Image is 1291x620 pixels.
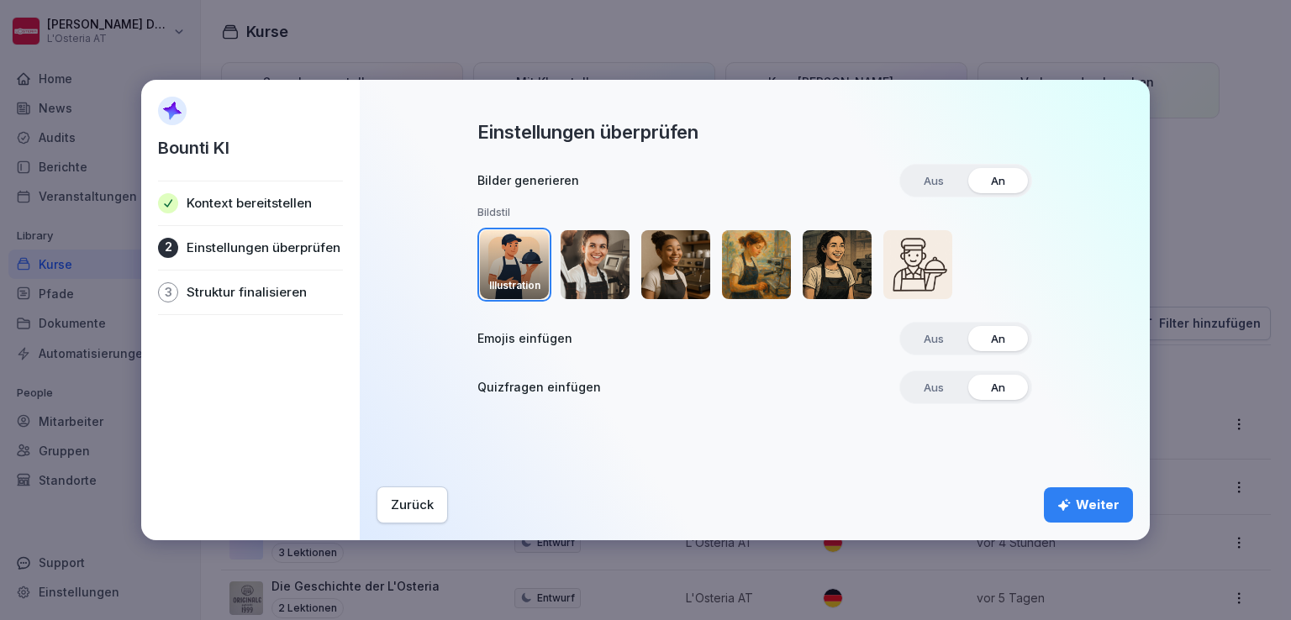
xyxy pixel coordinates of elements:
[480,230,549,299] img: Illustration style
[722,230,791,299] img: Oil painting style
[912,168,956,193] span: Aus
[158,282,178,302] div: 3
[187,284,307,301] p: Struktur finalisieren
[883,230,952,299] img: Simple outline style
[979,326,1017,351] span: An
[912,375,956,400] span: Aus
[391,496,434,514] div: Zurück
[477,206,1032,219] h5: Bildstil
[561,230,630,299] img: Realistic style
[158,97,187,125] img: AI Sparkle
[1057,496,1120,514] div: Weiter
[477,120,698,144] h2: Einstellungen überprüfen
[979,168,1017,193] span: An
[377,486,448,523] button: Zurück
[1044,487,1133,523] button: Weiter
[912,326,956,351] span: Aus
[158,135,229,160] p: Bounti KI
[187,195,312,212] p: Kontext bereitstellen
[187,239,340,256] p: Einstellungen überprüfen
[477,330,572,347] h3: Emojis einfügen
[641,230,710,299] img: 3D style
[803,230,872,299] img: comic
[477,172,579,189] h3: Bilder generieren
[979,375,1017,400] span: An
[477,379,601,396] h3: Quizfragen einfügen
[158,238,178,258] div: 2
